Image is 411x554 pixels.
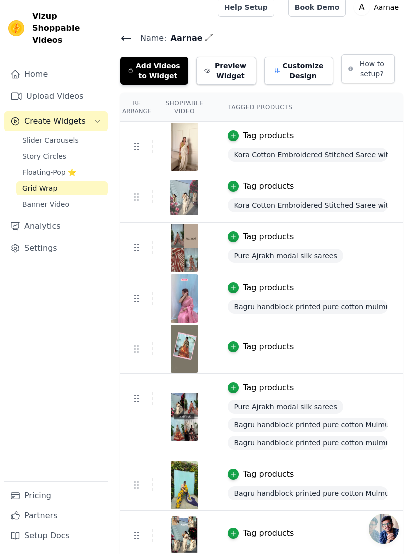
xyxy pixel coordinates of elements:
[243,282,294,294] div: Tag products
[228,418,388,432] span: Bagru handblock printed pure cotton Mulmul Saree with blouse piece
[264,57,333,85] button: Customize Design
[228,527,294,539] button: Tag products
[341,54,395,83] button: How to setup?
[167,32,203,44] span: Aarnae
[170,224,198,272] img: vizup-images-189e.jpg
[228,198,388,212] span: Kora Cotton Embroidered Stitched Saree with Unstitched Blouse
[120,57,188,85] button: Add Videos to Widget
[4,216,108,236] a: Analytics
[170,325,198,373] img: vizup-images-dc0c.jpg
[205,31,213,45] div: Edit Name
[228,130,294,142] button: Tag products
[22,199,69,209] span: Banner Video
[16,165,108,179] a: Floating-Pop ⭐
[16,197,108,211] a: Banner Video
[170,123,198,171] img: tn-a740f72e32704435ab1a3b2af930a4ce.png
[228,231,294,243] button: Tag products
[341,66,395,76] a: How to setup?
[228,436,388,450] span: Bagru handblock printed pure cotton mulmul sarees with blouse piece.
[132,32,167,44] span: Name:
[243,130,294,142] div: Tag products
[228,249,343,263] span: Pure Ajrakh modal silk sarees
[22,183,57,193] span: Grid Wrap
[228,341,294,353] button: Tag products
[32,10,104,46] span: Vizup Shoppable Videos
[153,93,216,122] th: Shoppable Video
[369,514,399,544] div: Open chat
[16,181,108,195] a: Grid Wrap
[196,57,256,85] button: Preview Widget
[4,64,108,84] a: Home
[228,468,294,480] button: Tag products
[170,173,198,221] img: vizup-images-2261.jpg
[216,93,400,122] th: Tagged Products
[24,115,86,127] span: Create Widgets
[4,238,108,258] a: Settings
[22,167,76,177] span: Floating-Pop ⭐
[228,382,294,394] button: Tag products
[22,135,79,145] span: Slider Carousels
[16,133,108,147] a: Slider Carousels
[4,111,108,131] button: Create Widgets
[243,231,294,243] div: Tag products
[243,468,294,480] div: Tag products
[120,93,153,122] th: Re Arrange
[243,180,294,192] div: Tag products
[4,506,108,526] a: Partners
[16,149,108,163] a: Story Circles
[170,274,198,323] img: vizup-images-3532.jpg
[228,180,294,192] button: Tag products
[4,526,108,546] a: Setup Docs
[228,400,343,414] span: Pure Ajrakh modal silk sarees
[243,527,294,539] div: Tag products
[228,300,388,314] span: Bagru handblock printed pure cotton mulmul sarees with blouse piece.
[243,341,294,353] div: Tag products
[228,282,294,294] button: Tag products
[8,20,24,36] img: Vizup
[22,151,66,161] span: Story Circles
[4,86,108,106] a: Upload Videos
[4,486,108,506] a: Pricing
[170,393,198,441] img: vizup-images-f21a.jpg
[243,382,294,394] div: Tag products
[228,486,388,500] span: Bagru handblock printed pure cotton Mulmul Saree with blouse piece
[359,2,365,12] text: A
[170,461,198,509] img: vizup-images-d5f1.jpg
[228,148,388,162] span: Kora Cotton Embroidered Stitched Saree with Unstitched Blouse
